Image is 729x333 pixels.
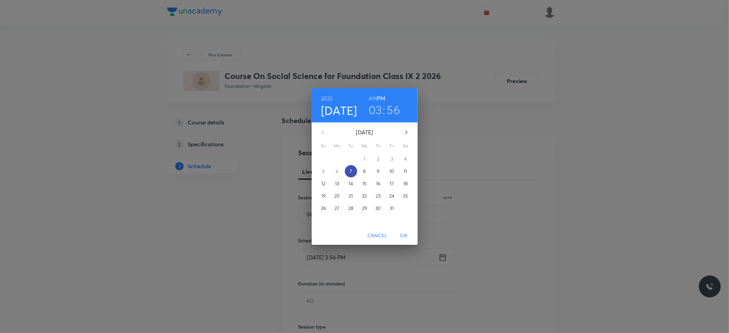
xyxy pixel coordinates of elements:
button: 25 [400,190,412,202]
button: 24 [386,190,398,202]
button: 19 [318,190,330,202]
p: 12 [321,180,325,187]
button: 8 [359,165,371,177]
span: Th [372,143,384,149]
p: 20 [334,192,340,199]
p: 8 [363,168,366,175]
button: 20 [331,190,343,202]
p: 26 [321,205,326,212]
span: Su [318,143,330,149]
button: 2025 [321,94,333,103]
button: 15 [359,177,371,190]
p: 19 [321,192,326,199]
span: Cancel [367,231,387,240]
p: 16 [376,180,380,187]
button: OK [393,229,415,242]
span: Mo [331,143,343,149]
p: 29 [362,205,367,212]
button: 23 [372,190,384,202]
p: 11 [404,168,407,175]
button: 11 [400,165,412,177]
button: 12 [318,177,330,190]
p: 15 [362,180,367,187]
p: 9 [377,168,379,175]
button: 21 [345,190,357,202]
p: 7 [350,168,352,175]
button: 26 [318,202,330,214]
p: 10 [389,168,394,175]
span: We [359,143,371,149]
button: 13 [331,177,343,190]
span: Fr [386,143,398,149]
button: [DATE] [321,103,357,118]
button: 27 [331,202,343,214]
h3: : [382,103,385,117]
button: 14 [345,177,357,190]
p: 14 [349,180,353,187]
button: AM [368,94,377,103]
button: 03 [368,103,382,117]
p: 28 [348,205,353,212]
button: 30 [372,202,384,214]
button: 28 [345,202,357,214]
p: 30 [375,205,381,212]
button: 7 [345,165,357,177]
span: OK [396,231,412,240]
button: 29 [359,202,371,214]
p: 27 [335,205,339,212]
p: 25 [403,192,408,199]
p: 13 [335,180,339,187]
p: 31 [390,205,394,212]
p: 17 [390,180,394,187]
p: 18 [403,180,408,187]
button: Cancel [365,229,390,242]
button: 31 [386,202,398,214]
p: 23 [376,192,380,199]
button: 10 [386,165,398,177]
span: Tu [345,143,357,149]
p: 22 [362,192,367,199]
button: 16 [372,177,384,190]
p: 24 [389,192,394,199]
button: 56 [387,103,401,117]
button: PM [377,94,385,103]
span: Sa [400,143,412,149]
button: 18 [400,177,412,190]
button: 9 [372,165,384,177]
p: 21 [349,192,353,199]
p: [DATE] [331,128,398,136]
button: 22 [359,190,371,202]
button: 17 [386,177,398,190]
